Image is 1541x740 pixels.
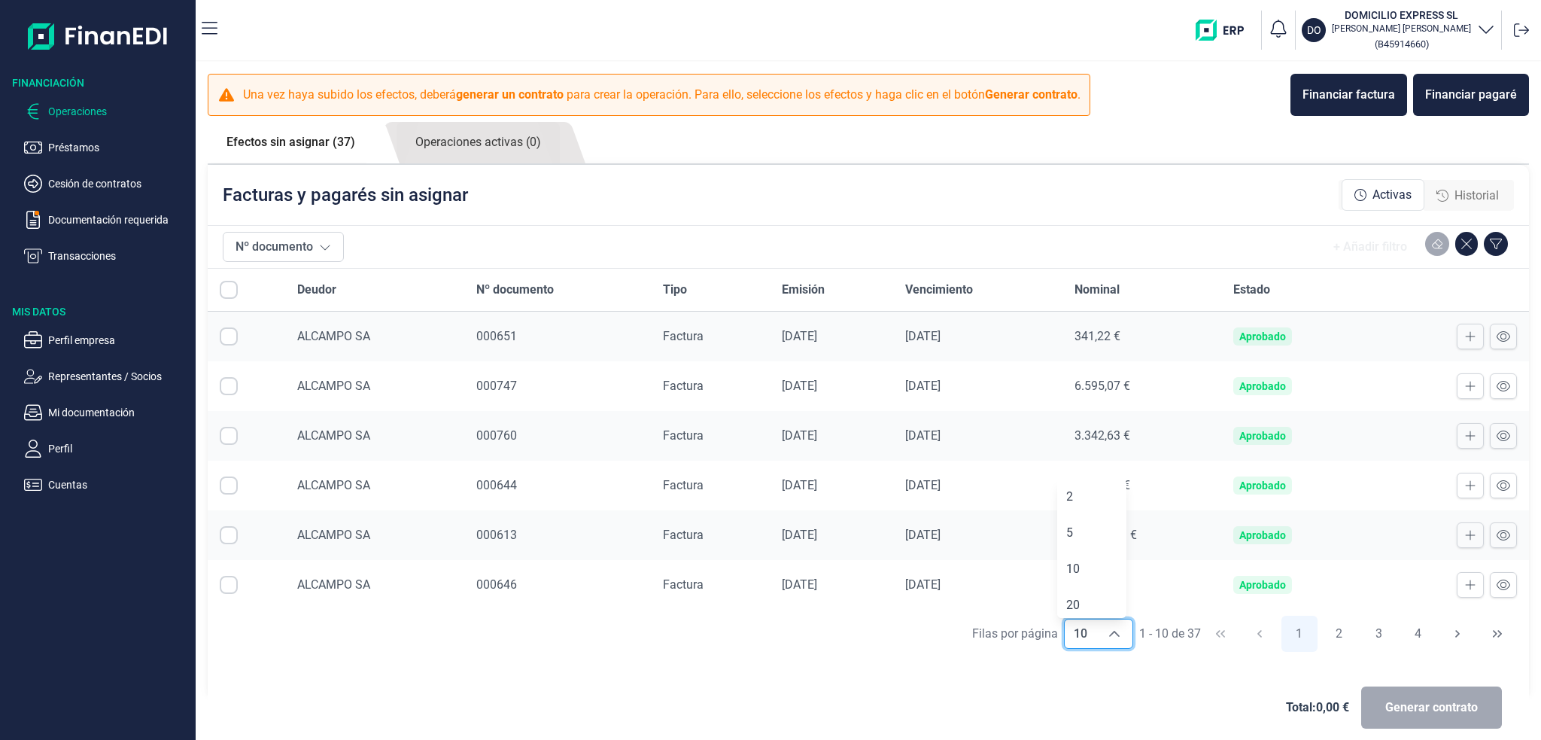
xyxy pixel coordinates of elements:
[782,478,881,493] div: [DATE]
[24,440,190,458] button: Perfil
[24,247,190,265] button: Transacciones
[1239,579,1286,591] div: Aprobado
[1066,525,1073,540] span: 5
[48,247,190,265] p: Transacciones
[1057,515,1126,551] li: 5
[1413,74,1529,116] button: Financiar pagaré
[48,476,190,494] p: Cuentas
[297,478,370,492] span: ALCAMPO SA
[1057,587,1126,623] li: 20
[24,139,190,157] button: Préstamos
[905,281,973,299] span: Vencimiento
[905,379,1050,394] div: [DATE]
[782,577,881,592] div: [DATE]
[1057,479,1126,515] li: 2
[297,281,336,299] span: Deudor
[1066,489,1073,504] span: 2
[1065,620,1096,648] span: 10
[1342,179,1424,211] div: Activas
[1074,329,1210,344] div: 341,22 €
[48,139,190,157] p: Préstamos
[1233,281,1270,299] span: Estado
[1424,181,1511,211] div: Historial
[663,329,704,343] span: Factura
[985,87,1077,102] b: Generar contrato
[243,86,1081,104] p: Una vez haya subido los efectos, deberá para crear la operación. Para ello, seleccione los efecto...
[1074,478,1210,493] div: 6.261,69 €
[297,577,370,592] span: ALCAMPO SA
[476,478,517,492] span: 000644
[1196,20,1255,41] img: erp
[1239,480,1286,492] div: Aprobado
[48,211,190,229] p: Documentación requerida
[782,329,881,344] div: [DATE]
[476,528,517,542] span: 000613
[24,476,190,494] button: Cuentas
[223,232,344,262] button: Nº documento
[1239,330,1286,343] div: Aprobado
[297,379,370,393] span: ALCAMPO SA
[1360,616,1397,652] button: Page 3
[905,428,1050,443] div: [DATE]
[1332,8,1471,23] h3: DOMICILIO EXPRESS SL
[28,12,169,60] img: Logo de aplicación
[208,122,374,163] a: Efectos sin asignar (37)
[905,577,1050,592] div: [DATE]
[476,577,517,592] span: 000646
[782,428,881,443] div: [DATE]
[220,427,238,445] div: Row Selected null
[905,329,1050,344] div: [DATE]
[476,329,517,343] span: 000651
[24,403,190,422] button: Mi documentación
[1057,551,1126,587] li: 10
[1242,616,1278,652] button: Previous Page
[223,183,468,207] p: Facturas y pagarés sin asignar
[1302,8,1495,53] button: DODOMICILIO EXPRESS SL[PERSON_NAME] [PERSON_NAME](B45914660)
[220,377,238,395] div: Row Selected null
[1286,699,1349,717] span: Total: 0,00 €
[782,379,881,394] div: [DATE]
[1375,38,1429,50] small: Copiar cif
[1074,379,1210,394] div: 6.595,07 €
[48,175,190,193] p: Cesión de contratos
[1239,380,1286,392] div: Aprobado
[1332,23,1471,35] p: [PERSON_NAME] [PERSON_NAME]
[297,528,370,542] span: ALCAMPO SA
[24,102,190,120] button: Operaciones
[1074,577,1210,592] div: 560,84 €
[24,211,190,229] button: Documentación requerida
[663,428,704,443] span: Factura
[972,625,1058,643] div: Filas por página
[1479,616,1515,652] button: Last Page
[220,477,238,495] div: Row Selected null
[456,87,564,102] b: generar un contrato
[1202,616,1239,652] button: First Page
[220,327,238,346] div: Row Selected null
[1096,620,1132,648] div: Choose
[905,528,1050,543] div: [DATE]
[663,528,704,542] span: Factura
[1372,186,1412,204] span: Activas
[663,478,704,492] span: Factura
[1074,281,1120,299] span: Nominal
[1239,430,1286,442] div: Aprobado
[48,403,190,422] p: Mi documentación
[663,577,704,592] span: Factura
[1302,86,1395,104] div: Financiar factura
[1454,187,1499,205] span: Historial
[1139,628,1201,640] span: 1 - 10 de 37
[24,175,190,193] button: Cesión de contratos
[1074,428,1210,443] div: 3.342,63 €
[297,329,370,343] span: ALCAMPO SA
[905,478,1050,493] div: [DATE]
[1066,598,1080,612] span: 20
[48,367,190,385] p: Representantes / Socios
[48,102,190,120] p: Operaciones
[1400,616,1436,652] button: Page 4
[663,379,704,393] span: Factura
[476,281,554,299] span: Nº documento
[297,428,370,443] span: ALCAMPO SA
[1066,562,1080,576] span: 10
[1439,616,1476,652] button: Next Page
[24,367,190,385] button: Representantes / Socios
